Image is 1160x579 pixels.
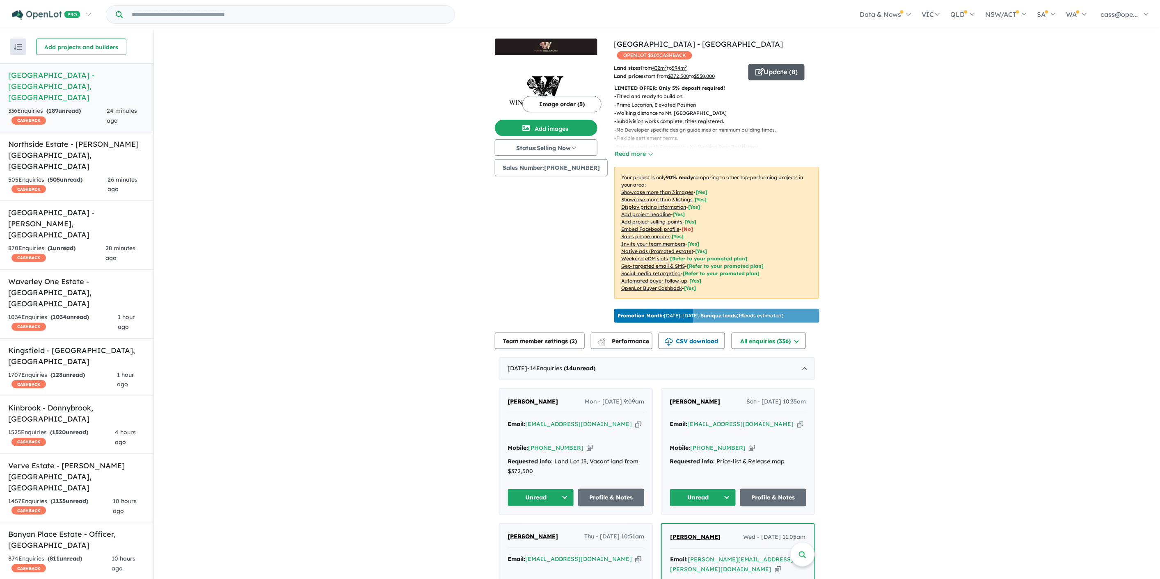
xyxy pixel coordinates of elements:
span: - 14 Enquir ies [527,365,595,372]
h5: Kingsfield - [GEOGRAPHIC_DATA] , [GEOGRAPHIC_DATA] [8,345,145,367]
span: [ Yes ] [672,233,684,239]
b: 5 unique leads [701,312,737,319]
span: 1034 [53,313,66,321]
span: CASHBACK [11,380,46,388]
span: [Refer to your promoted plan] [683,270,760,276]
button: Add images [495,120,597,136]
p: - Flexible settlement terms. [614,134,826,142]
u: Invite your team members [621,241,685,247]
strong: ( unread) [50,497,88,505]
span: 10 hours ago [112,555,135,572]
p: [DATE] - [DATE] - ( 13 leads estimated) [618,312,784,319]
span: CASHBACK [11,116,46,125]
strong: ( unread) [50,313,89,321]
button: Copy [635,555,641,563]
button: Unread [508,489,574,506]
span: [ Yes ] [673,211,685,217]
a: [EMAIL_ADDRESS][DOMAIN_NAME] [525,420,632,428]
button: Copy [587,444,593,452]
button: Copy [635,420,641,429]
span: [Yes] [689,278,701,284]
a: [PERSON_NAME] [508,397,558,407]
strong: Mobile: [508,444,528,451]
span: [ No ] [682,226,693,232]
u: Display pricing information [621,204,686,210]
span: 2 [572,337,575,345]
u: Native ads (Promoted estate) [621,248,693,254]
p: from [614,64,742,72]
div: 1707 Enquir ies [8,370,117,390]
u: Add project selling-points [621,219,682,225]
span: CASHBACK [11,506,46,515]
span: [Refer to your promoted plan] [687,263,764,269]
button: Status:Selling Now [495,139,597,156]
h5: Kinbrook - Donnybrook , [GEOGRAPHIC_DATA] [8,402,145,424]
strong: ( unread) [48,176,82,183]
img: sort.svg [14,44,22,50]
u: 594 m [672,65,687,71]
img: line-chart.svg [598,338,605,342]
span: 1 hour ago [117,371,134,388]
p: start from [614,72,742,80]
strong: Email: [508,420,525,428]
span: Mon - [DATE] 9:09am [585,397,644,407]
button: CSV download [659,333,725,349]
u: 432 m [652,65,667,71]
div: 505 Enquir ies [8,175,108,195]
span: 28 minutes ago [106,244,136,262]
a: [PERSON_NAME][EMAIL_ADDRESS][PERSON_NAME][DOMAIN_NAME] [670,556,794,573]
div: Land Lot 13, Vacant land from $372,500 [508,457,644,476]
span: 1520 [52,429,66,436]
a: [PERSON_NAME] [670,397,720,407]
span: CASHBACK [11,438,46,446]
span: OPENLOT $ 200 CASHBACK [617,51,692,59]
span: Sat - [DATE] 10:35am [747,397,806,407]
a: [GEOGRAPHIC_DATA] - [GEOGRAPHIC_DATA] [614,39,783,49]
span: Wed - [DATE] 11:05am [743,532,806,542]
strong: ( unread) [48,555,82,562]
button: Copy [775,565,781,574]
u: Weekend eDM slots [621,255,668,262]
strong: ( unread) [564,365,595,372]
strong: Requested info: [508,458,553,465]
div: [DATE] [499,357,815,380]
a: [EMAIL_ADDRESS][DOMAIN_NAME] [687,420,794,428]
span: CASHBACK [11,564,46,572]
div: 874 Enquir ies [8,554,112,574]
span: 189 [48,107,58,114]
div: 1525 Enquir ies [8,428,115,447]
h5: Banyan Place Estate - Officer , [GEOGRAPHIC_DATA] [8,529,145,551]
span: CASHBACK [11,254,46,262]
u: OpenLot Buyer Cashback [621,285,682,291]
span: [PERSON_NAME] [508,398,558,405]
span: 24 minutes ago [107,107,137,124]
strong: Email: [670,556,688,563]
a: [PHONE_NUMBER] [528,444,583,451]
span: to [667,65,687,71]
p: - Prime Location, Elevated Position [614,101,826,109]
span: 811 [50,555,59,562]
div: 336 Enquir ies [8,106,107,126]
span: [Yes] [684,285,696,291]
div: 1457 Enquir ies [8,497,113,516]
a: [PERSON_NAME] [670,532,721,542]
u: Social media retargeting [621,270,681,276]
span: [ Yes ] [695,196,707,203]
span: 1 hour ago [118,313,135,331]
span: Thu - [DATE] 10:51am [584,532,644,542]
button: Copy [749,444,755,452]
input: Try estate name, suburb, builder or developer [124,6,453,23]
sup: 2 [665,64,667,69]
span: [ Yes ] [684,219,696,225]
img: download icon [665,338,673,346]
u: Showcase more than 3 listings [621,196,693,203]
a: Profile & Notes [740,489,807,506]
p: - Subdivision works complete, titles registered. [614,117,826,125]
img: Winery Hill Estate - Mount Duneed Logo [498,42,594,52]
b: Land sizes [614,65,641,71]
strong: Mobile: [670,444,690,451]
u: Embed Facebook profile [621,226,680,232]
span: 1135 [53,497,66,505]
sup: 2 [685,64,687,69]
span: [PERSON_NAME] [670,533,721,540]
